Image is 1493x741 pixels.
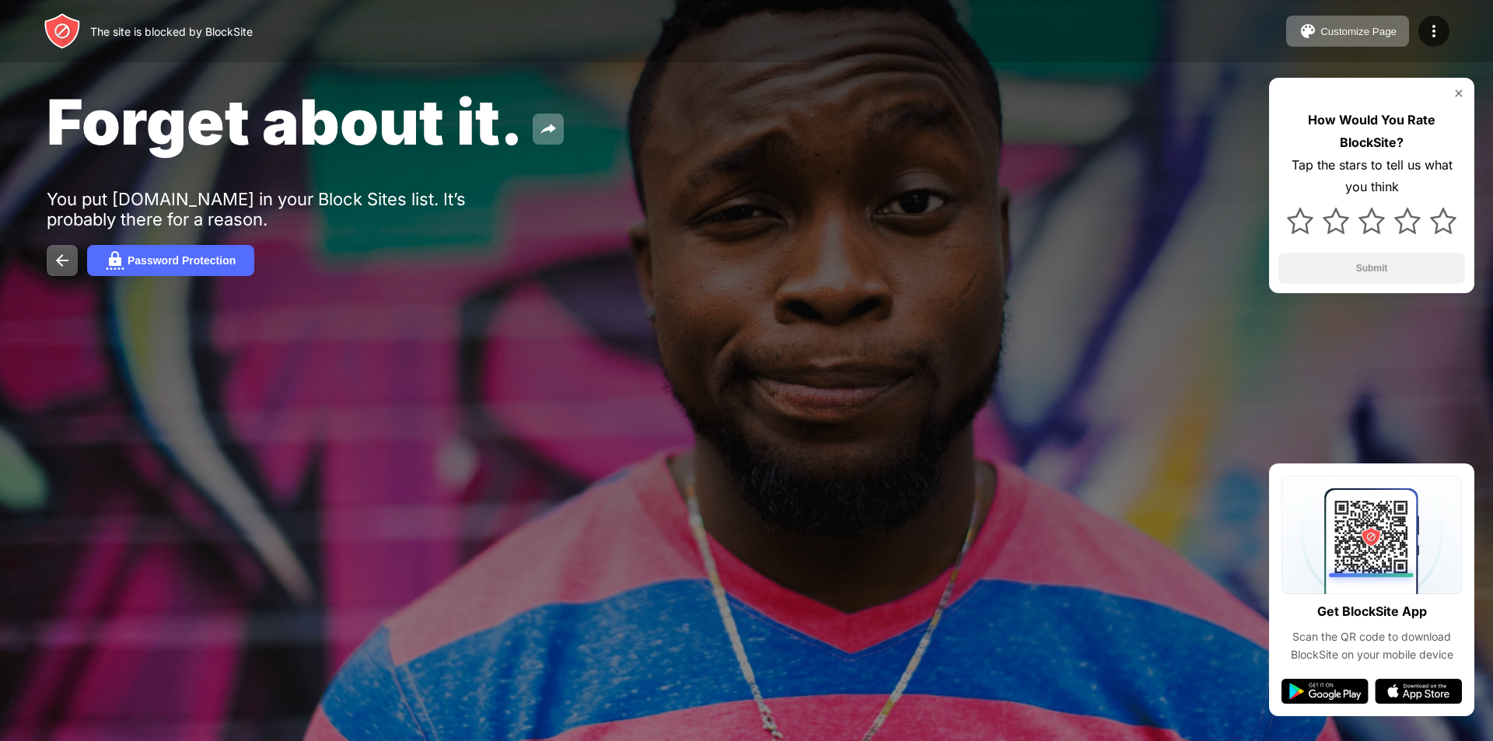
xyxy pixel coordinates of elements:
[87,245,254,276] button: Password Protection
[1286,16,1409,47] button: Customize Page
[1320,26,1397,37] div: Customize Page
[1375,679,1462,704] img: app-store.svg
[1453,87,1465,100] img: rate-us-close.svg
[44,12,81,50] img: header-logo.svg
[1394,208,1421,234] img: star.svg
[53,251,72,270] img: back.svg
[90,25,253,38] div: The site is blocked by BlockSite
[1281,679,1369,704] img: google-play.svg
[106,251,124,270] img: password.svg
[1430,208,1456,234] img: star.svg
[1278,253,1465,284] button: Submit
[1278,109,1465,154] div: How Would You Rate BlockSite?
[1425,22,1443,40] img: menu-icon.svg
[128,254,236,267] div: Password Protection
[1358,208,1385,234] img: star.svg
[539,120,558,138] img: share.svg
[1281,476,1462,594] img: qrcode.svg
[1281,628,1462,663] div: Scan the QR code to download BlockSite on your mobile device
[1287,208,1313,234] img: star.svg
[1299,22,1317,40] img: pallet.svg
[47,189,527,229] div: You put [DOMAIN_NAME] in your Block Sites list. It’s probably there for a reason.
[47,84,523,159] span: Forget about it.
[1317,600,1427,623] div: Get BlockSite App
[1323,208,1349,234] img: star.svg
[1278,154,1465,199] div: Tap the stars to tell us what you think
